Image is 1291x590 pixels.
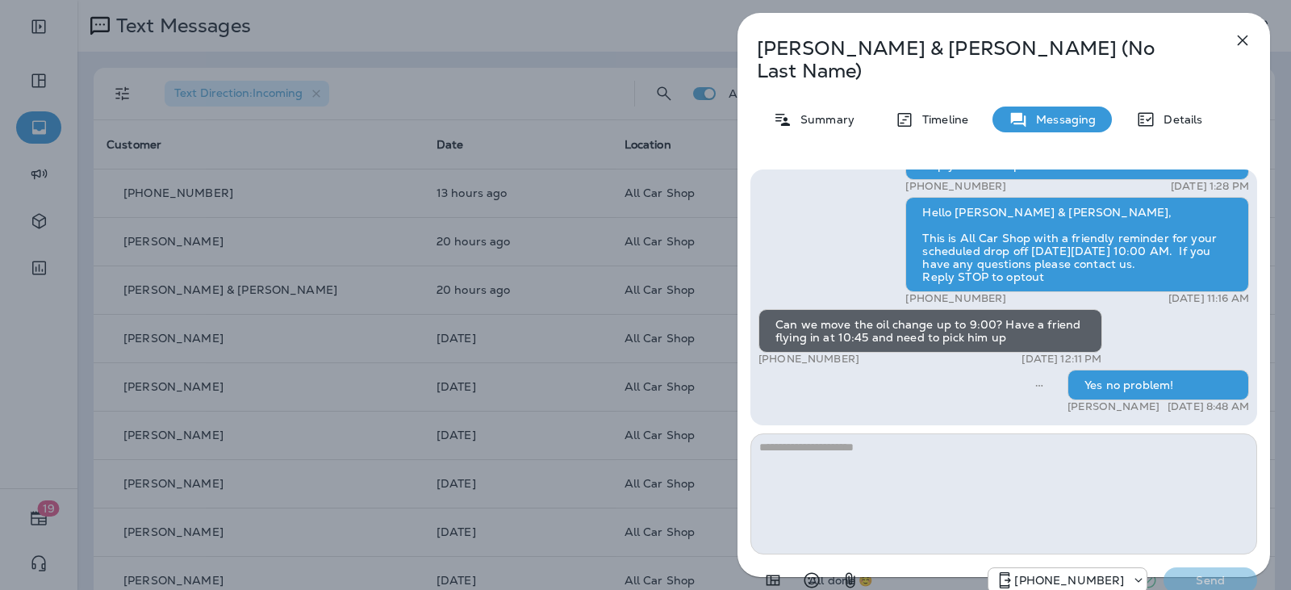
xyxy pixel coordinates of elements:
[1171,180,1249,193] p: [DATE] 1:28 PM
[1168,292,1249,305] p: [DATE] 11:16 AM
[1022,353,1101,366] p: [DATE] 12:11 PM
[1035,377,1043,391] span: Sent
[905,292,1006,305] p: [PHONE_NUMBER]
[1155,113,1202,126] p: Details
[1168,400,1249,413] p: [DATE] 8:48 AM
[1067,370,1249,400] div: Yes no problem!
[1028,113,1096,126] p: Messaging
[988,571,1147,590] div: +1 (689) 265-4479
[1014,574,1124,587] p: [PHONE_NUMBER]
[758,309,1102,353] div: Can we move the oil change up to 9:00? Have a friend flying in at 10:45 and need to pick him up
[1067,400,1159,413] p: [PERSON_NAME]
[905,180,1006,193] p: [PHONE_NUMBER]
[792,113,854,126] p: Summary
[757,37,1197,82] p: [PERSON_NAME] & [PERSON_NAME] (No Last Name)
[758,353,859,366] p: [PHONE_NUMBER]
[914,113,968,126] p: Timeline
[905,197,1249,292] div: Hello [PERSON_NAME] & [PERSON_NAME], This is All Car Shop with a friendly reminder for your sched...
